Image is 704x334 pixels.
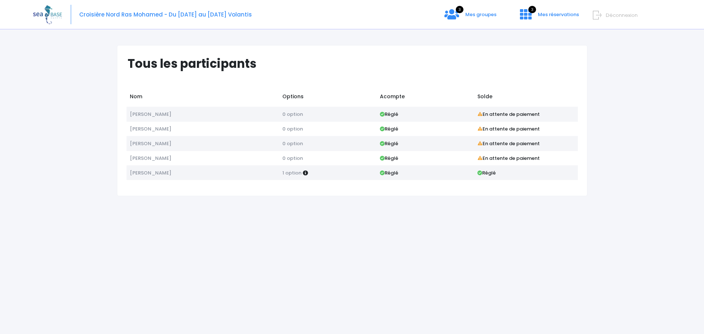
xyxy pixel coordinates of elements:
strong: Réglé [380,111,398,118]
strong: En attente de paiement [477,155,540,162]
strong: En attente de paiement [477,125,540,132]
span: 0 option [282,111,303,118]
td: Acompte [377,89,474,107]
span: 1 option [282,169,301,176]
strong: En attente de paiement [477,140,540,147]
span: Croisière Nord Ras Mohamed - Du [DATE] au [DATE] Volantis [79,11,252,18]
span: 0 option [282,155,303,162]
strong: Réglé [380,140,398,147]
span: 3 [456,6,463,13]
span: [PERSON_NAME] [130,125,171,132]
span: Déconnexion [606,12,638,19]
td: Nom [126,89,279,107]
strong: Réglé [380,169,398,176]
h1: Tous les participants [128,56,583,71]
strong: Réglé [380,155,398,162]
span: Mes groupes [465,11,496,18]
td: Options [279,89,376,107]
span: [PERSON_NAME] [130,111,171,118]
span: [PERSON_NAME] [130,169,171,176]
strong: Réglé [477,169,496,176]
a: 3 Mes réservations [514,14,583,21]
span: 3 [528,6,536,13]
span: [PERSON_NAME] [130,155,171,162]
a: 3 Mes groupes [439,14,502,21]
span: 0 option [282,125,303,132]
td: Solde [474,89,578,107]
span: Mes réservations [538,11,579,18]
strong: En attente de paiement [477,111,540,118]
span: [PERSON_NAME] [130,140,171,147]
span: 0 option [282,140,303,147]
strong: Réglé [380,125,398,132]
